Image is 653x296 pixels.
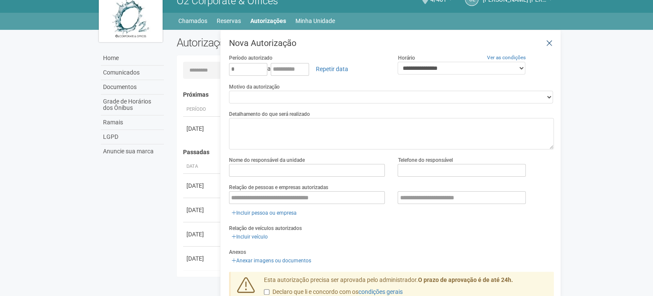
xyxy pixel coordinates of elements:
th: Período [183,103,221,117]
h4: Passadas [183,149,548,155]
a: Ramais [101,115,164,130]
h2: Autorizações [177,36,359,49]
label: Período autorizado [229,54,272,62]
label: Relação de veículos autorizados [229,224,302,232]
div: [DATE] [186,254,218,263]
label: Detalhamento do que será realizado [229,110,310,118]
a: Anexar imagens ou documentos [229,256,314,265]
a: Incluir veículo [229,232,270,241]
a: Repetir data [310,62,354,76]
label: Nome do responsável da unidade [229,156,305,164]
div: [DATE] [186,181,218,190]
a: Ver as condições [487,55,526,60]
a: Reservas [217,15,241,27]
a: Documentos [101,80,164,95]
div: a [229,62,385,76]
label: Motivo da autorização [229,83,280,91]
a: Home [101,51,164,66]
a: Chamados [178,15,207,27]
input: Declaro que li e concordo com oscondições gerais [264,289,269,295]
label: Anexos [229,248,246,256]
a: LGPD [101,130,164,144]
div: [DATE] [186,206,218,214]
div: [DATE] [186,124,218,133]
label: Horário [398,54,415,62]
a: condições gerais [358,288,403,295]
a: Incluir pessoa ou empresa [229,208,299,218]
a: Anuncie sua marca [101,144,164,158]
a: Autorizações [250,15,286,27]
th: Data [183,160,221,174]
a: Comunicados [101,66,164,80]
h4: Próximas [183,92,548,98]
a: Grade de Horários dos Ônibus [101,95,164,115]
strong: O prazo de aprovação é de até 24h. [418,276,513,283]
label: Telefone do responsável [398,156,453,164]
h3: Nova Autorização [229,39,554,47]
a: Minha Unidade [295,15,335,27]
label: Relação de pessoas e empresas autorizadas [229,184,328,191]
div: [DATE] [186,230,218,239]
